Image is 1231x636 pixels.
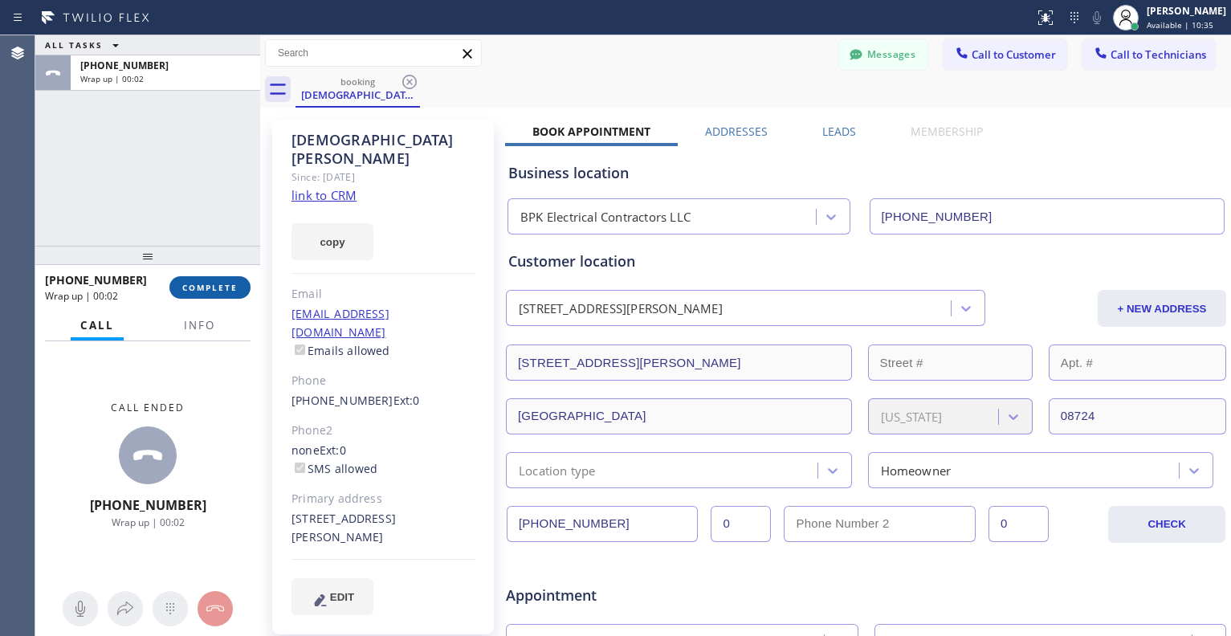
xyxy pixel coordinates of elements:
button: EDIT [291,578,373,615]
button: CHECK [1108,506,1225,543]
span: Call to Customer [972,47,1056,62]
div: Phone [291,372,475,390]
button: Open dialpad [153,591,188,626]
input: City [506,398,852,434]
input: Address [506,344,852,381]
span: ALL TASKS [45,39,103,51]
button: Call to Technicians [1082,39,1215,70]
div: BPK Electrical Contractors LLC [520,208,691,226]
div: Location type [519,461,596,479]
span: Wrap up | 00:02 [80,73,144,84]
input: Phone Number [507,506,698,542]
div: [DEMOGRAPHIC_DATA] [PERSON_NAME] [291,131,475,168]
div: Since: [DATE] [291,168,475,186]
div: Haresh Patel [297,71,418,106]
span: EDIT [330,591,354,603]
span: Available | 10:35 [1147,19,1213,31]
a: [EMAIL_ADDRESS][DOMAIN_NAME] [291,306,389,340]
span: COMPLETE [182,282,238,293]
div: booking [297,75,418,88]
input: SMS allowed [295,463,305,473]
input: Phone Number 2 [784,506,975,542]
div: Customer location [508,251,1224,272]
input: Street # [868,344,1033,381]
input: Ext. [711,506,771,542]
label: Emails allowed [291,343,390,358]
button: Mute [1086,6,1108,29]
button: Messages [839,39,927,70]
span: Call to Technicians [1111,47,1206,62]
input: Phone Number [870,198,1225,234]
button: Hang up [198,591,233,626]
input: Ext. 2 [988,506,1049,542]
span: Call ended [111,401,185,414]
span: Ext: 0 [393,393,420,408]
button: COMPLETE [169,276,251,299]
span: [PHONE_NUMBER] [45,272,147,287]
div: [PERSON_NAME] [1147,4,1226,18]
label: Leads [822,124,856,139]
button: Info [174,310,225,341]
input: Search [266,40,481,66]
span: [PHONE_NUMBER] [90,496,206,514]
div: Phone2 [291,422,475,440]
div: Business location [508,162,1224,184]
span: Info [184,318,215,332]
div: Homeowner [881,461,952,479]
input: ZIP [1049,398,1226,434]
div: [STREET_ADDRESS][PERSON_NAME] [519,300,723,318]
input: Emails allowed [295,344,305,355]
button: ALL TASKS [35,35,135,55]
span: Call [80,318,114,332]
button: Mute [63,591,98,626]
span: [PHONE_NUMBER] [80,59,169,72]
label: Book Appointment [532,124,650,139]
a: link to CRM [291,187,357,203]
span: Ext: 0 [320,442,346,458]
div: [STREET_ADDRESS][PERSON_NAME] [291,510,475,547]
label: Membership [911,124,983,139]
button: + NEW ADDRESS [1098,290,1226,327]
button: Open directory [108,591,143,626]
div: Primary address [291,490,475,508]
button: Call to Customer [944,39,1066,70]
label: SMS allowed [291,461,377,476]
span: Wrap up | 00:02 [112,516,185,529]
span: Wrap up | 00:02 [45,289,118,303]
div: [DEMOGRAPHIC_DATA][PERSON_NAME] [297,88,418,102]
div: none [291,442,475,479]
button: Call [71,310,124,341]
label: Addresses [705,124,768,139]
span: Appointment [506,585,744,606]
input: Apt. # [1049,344,1226,381]
div: Email [291,285,475,304]
a: [PHONE_NUMBER] [291,393,393,408]
button: copy [291,223,373,260]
